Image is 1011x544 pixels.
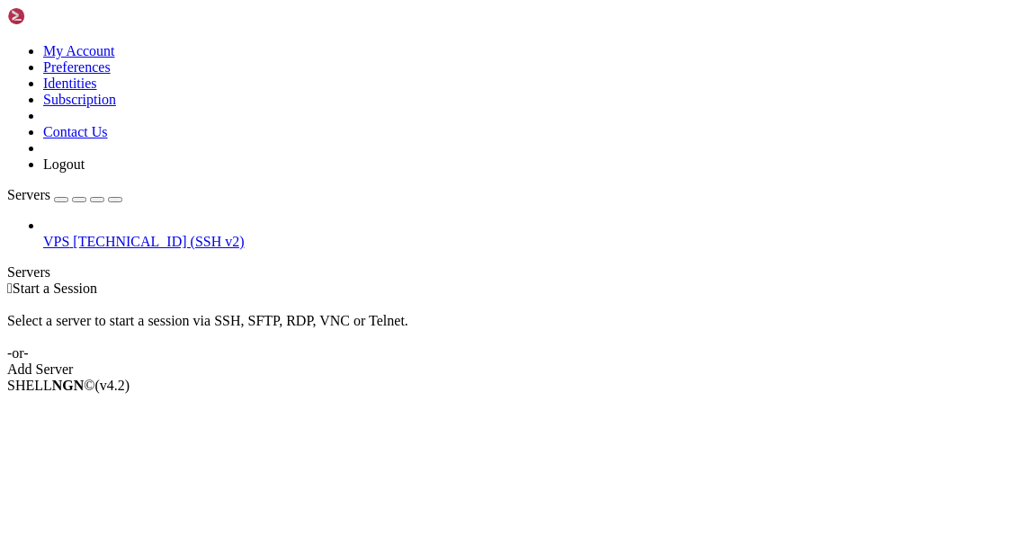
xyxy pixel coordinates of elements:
span:  [7,281,13,296]
div: Add Server [7,361,1004,378]
a: Servers [7,187,122,202]
span: [TECHNICAL_ID] (SSH v2) [73,234,244,249]
a: VPS [TECHNICAL_ID] (SSH v2) [43,234,1004,250]
a: Logout [43,156,85,172]
div: Servers [7,264,1004,281]
span: SHELL © [7,378,130,393]
a: My Account [43,43,115,58]
a: Preferences [43,59,111,75]
span: Servers [7,187,50,202]
li: VPS [TECHNICAL_ID] (SSH v2) [43,218,1004,250]
a: Contact Us [43,124,108,139]
img: Shellngn [7,7,111,25]
span: VPS [43,234,69,249]
div: Select a server to start a session via SSH, SFTP, RDP, VNC or Telnet. -or- [7,297,1004,361]
span: 4.2.0 [95,378,130,393]
a: Subscription [43,92,116,107]
a: Identities [43,76,97,91]
b: NGN [52,378,85,393]
span: Start a Session [13,281,97,296]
